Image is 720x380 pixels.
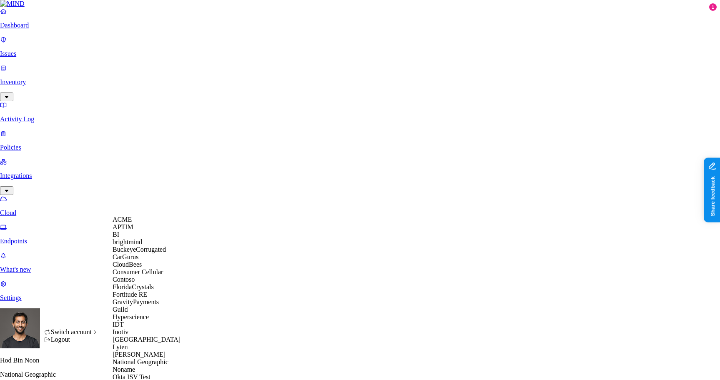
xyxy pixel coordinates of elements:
span: Contoso [113,276,135,283]
span: APTIM [113,223,133,230]
span: Fortitude RE [113,291,147,298]
span: Switch account [51,328,92,335]
span: brightmind [113,238,142,245]
span: Consumer Cellular [113,268,163,275]
span: Lyten [113,343,128,350]
span: [GEOGRAPHIC_DATA] [113,336,181,343]
span: CloudBees [113,261,142,268]
span: BI [113,231,119,238]
span: FloridaCrystals [113,283,154,290]
span: ACME [113,216,132,223]
span: CarGurus [113,253,138,260]
span: BuckeyeCorrugated [113,246,166,253]
span: Hyperscience [113,313,149,320]
span: Inotiv [113,328,128,335]
span: GravityPayments [113,298,159,305]
span: [PERSON_NAME] [113,351,166,358]
span: Guild [113,306,128,313]
span: IDT [113,321,124,328]
span: National Geographic [113,358,168,365]
span: Noname [113,366,135,373]
div: Logout [44,336,99,343]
